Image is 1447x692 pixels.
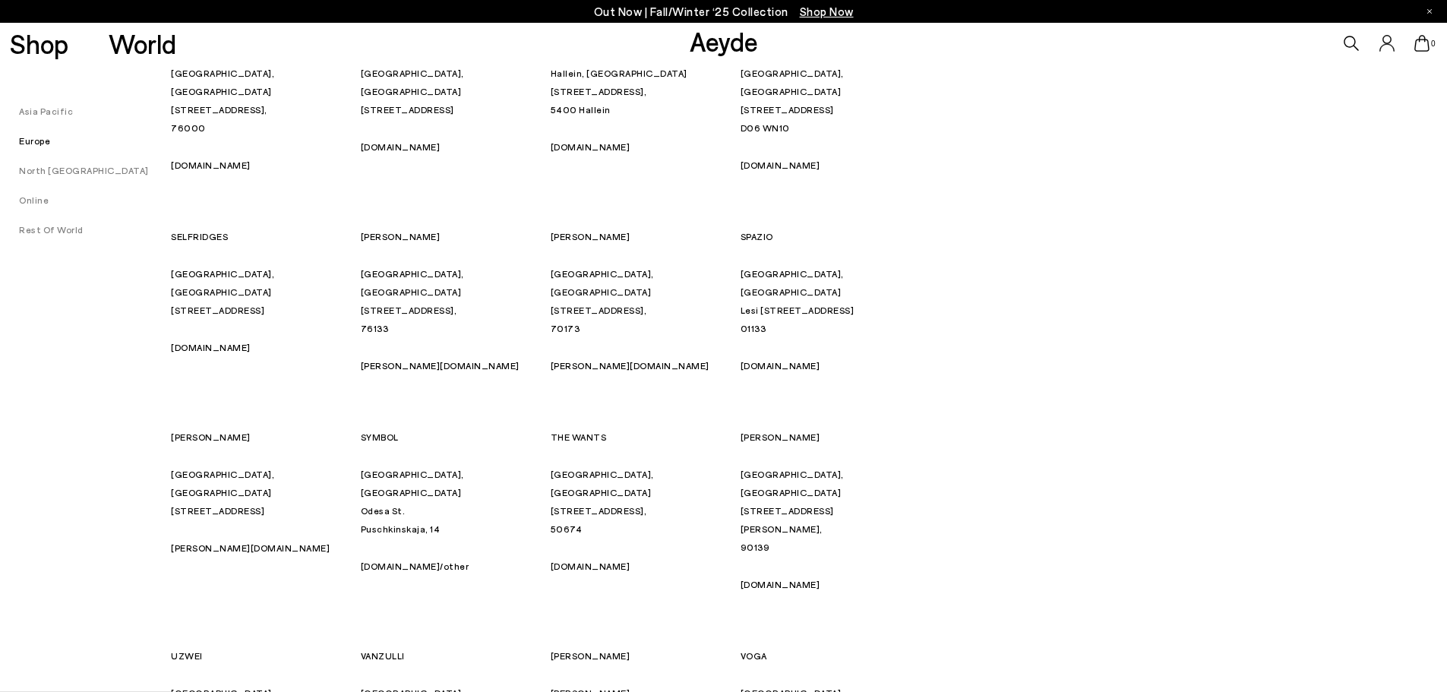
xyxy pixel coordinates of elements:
a: [DOMAIN_NAME] [741,579,820,589]
p: VANZULLI [361,646,531,665]
a: Shop [10,30,68,57]
p: [PERSON_NAME] [741,428,911,446]
a: [DOMAIN_NAME] [741,160,820,170]
p: UZWEI [171,646,341,665]
p: SELFRIDGES [171,227,341,245]
p: [GEOGRAPHIC_DATA], [GEOGRAPHIC_DATA] [STREET_ADDRESS] D06 WN10 [741,64,911,137]
p: THE WANTS [551,428,721,446]
a: [DOMAIN_NAME] [171,342,251,352]
p: [PERSON_NAME] [551,646,721,665]
p: [GEOGRAPHIC_DATA], [GEOGRAPHIC_DATA] [STREET_ADDRESS] [361,64,531,118]
a: Aeyde [690,25,758,57]
p: [GEOGRAPHIC_DATA], [GEOGRAPHIC_DATA] [STREET_ADDRESS], 76000 [171,64,341,137]
a: [DOMAIN_NAME]/other [361,561,469,571]
p: Out Now | Fall/Winter ‘25 Collection [594,2,854,21]
p: VOGA [741,646,911,665]
a: [PERSON_NAME][DOMAIN_NAME] [171,542,330,553]
p: [GEOGRAPHIC_DATA], [GEOGRAPHIC_DATA] Lesi [STREET_ADDRESS] 01133 [741,264,911,337]
p: SPAZIO [741,227,911,245]
p: [GEOGRAPHIC_DATA], [GEOGRAPHIC_DATA] [STREET_ADDRESS] [171,465,341,520]
p: [GEOGRAPHIC_DATA], [GEOGRAPHIC_DATA] [STREET_ADDRESS], 70173 [551,264,721,337]
a: [PERSON_NAME][DOMAIN_NAME] [361,360,520,371]
p: [GEOGRAPHIC_DATA], [GEOGRAPHIC_DATA] Odesa St. Puschkinskaja, 14 [361,465,531,538]
p: [PERSON_NAME] [551,227,721,245]
a: [DOMAIN_NAME] [551,141,630,152]
a: [PERSON_NAME][DOMAIN_NAME] [551,360,709,371]
p: [PERSON_NAME] [171,428,341,446]
p: Hallein, [GEOGRAPHIC_DATA] [STREET_ADDRESS], 5400 Hallein [551,64,721,118]
p: SYMBOL [361,428,531,446]
p: [PERSON_NAME] [361,227,531,245]
span: Navigate to /collections/new-in [800,5,854,18]
a: World [109,30,176,57]
p: [GEOGRAPHIC_DATA], [GEOGRAPHIC_DATA] [STREET_ADDRESS], 50674 [551,465,721,538]
p: [GEOGRAPHIC_DATA], [GEOGRAPHIC_DATA] [STREET_ADDRESS] [171,264,341,319]
a: 0 [1414,35,1430,52]
a: [DOMAIN_NAME] [171,160,251,170]
a: [DOMAIN_NAME] [361,141,441,152]
a: [DOMAIN_NAME] [741,360,820,371]
p: [GEOGRAPHIC_DATA], [GEOGRAPHIC_DATA] [STREET_ADDRESS][PERSON_NAME], 90139 [741,465,911,556]
p: [GEOGRAPHIC_DATA], [GEOGRAPHIC_DATA] [STREET_ADDRESS], 76133 [361,264,531,337]
span: 0 [1430,39,1437,48]
a: [DOMAIN_NAME] [551,561,630,571]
